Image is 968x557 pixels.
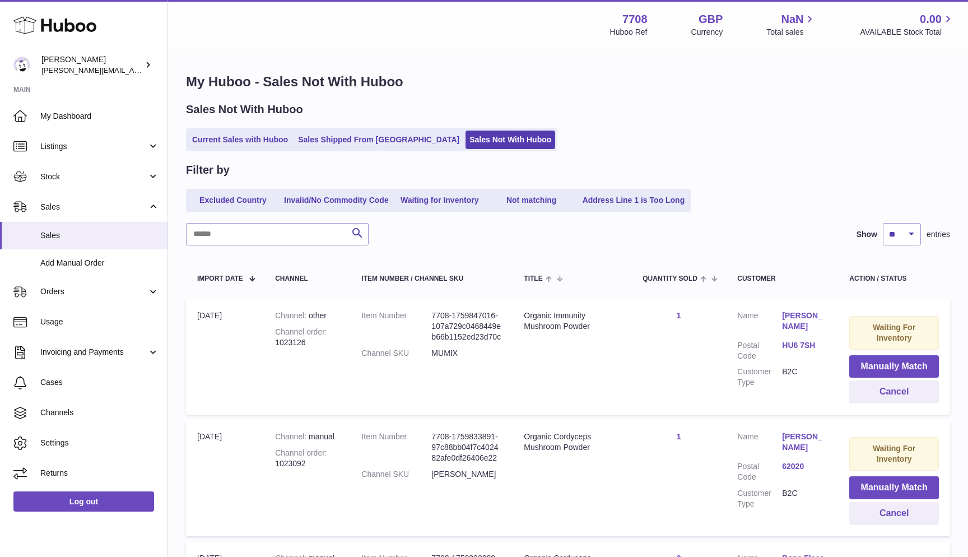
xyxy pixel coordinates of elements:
[622,12,648,27] strong: 7708
[40,171,147,182] span: Stock
[361,348,431,359] dt: Channel SKU
[361,469,431,480] dt: Channel SKU
[40,202,147,212] span: Sales
[275,327,327,336] strong: Channel order
[857,229,877,240] label: Show
[737,275,827,282] div: Customer
[699,12,723,27] strong: GBP
[40,286,147,297] span: Orders
[395,191,485,210] a: Waiting for Inventory
[13,491,154,512] a: Log out
[524,431,620,453] div: Organic Cordyceps Mushroom Powder
[188,131,292,149] a: Current Sales with Huboo
[40,317,159,327] span: Usage
[361,275,501,282] div: Item Number / Channel SKU
[920,12,942,27] span: 0.00
[275,448,339,469] div: 1023092
[860,27,955,38] span: AVAILABLE Stock Total
[849,476,939,499] button: Manually Match
[294,131,463,149] a: Sales Shipped From [GEOGRAPHIC_DATA]
[186,420,264,536] td: [DATE]
[40,347,147,358] span: Invoicing and Payments
[873,323,915,342] strong: Waiting For Inventory
[197,275,243,282] span: Import date
[40,377,159,388] span: Cases
[737,366,782,388] dt: Customer Type
[275,310,339,321] div: other
[275,327,339,348] div: 1023126
[782,431,827,453] a: [PERSON_NAME]
[766,27,816,38] span: Total sales
[40,141,147,152] span: Listings
[849,380,939,403] button: Cancel
[782,366,827,388] dd: B2C
[677,311,681,320] a: 1
[737,310,782,335] dt: Name
[781,12,803,27] span: NaN
[782,488,827,509] dd: B2C
[610,27,648,38] div: Huboo Ref
[643,275,697,282] span: Quantity Sold
[186,73,950,91] h1: My Huboo - Sales Not With Huboo
[188,191,278,210] a: Excluded Country
[186,299,264,415] td: [DATE]
[275,432,309,441] strong: Channel
[275,448,327,457] strong: Channel order
[40,468,159,479] span: Returns
[782,461,827,472] a: 62020
[280,191,393,210] a: Invalid/No Commodity Code
[766,12,816,38] a: NaN Total sales
[431,348,501,359] dd: MUMIX
[677,432,681,441] a: 1
[41,54,142,76] div: [PERSON_NAME]
[579,191,689,210] a: Address Line 1 is Too Long
[431,469,501,480] dd: [PERSON_NAME]
[487,191,576,210] a: Not matching
[691,27,723,38] div: Currency
[873,444,915,463] strong: Waiting For Inventory
[782,340,827,351] a: HU6 7SH
[186,163,230,178] h2: Filter by
[431,310,501,342] dd: 7708-1759847016-107a729c0468449eb66b1152ed23d70c
[41,66,225,75] span: [PERSON_NAME][EMAIL_ADDRESS][DOMAIN_NAME]
[849,502,939,525] button: Cancel
[737,488,782,509] dt: Customer Type
[860,12,955,38] a: 0.00 AVAILABLE Stock Total
[927,229,950,240] span: entries
[40,438,159,448] span: Settings
[431,431,501,463] dd: 7708-1759833891-97c88bb04f7c402482afe0df26406e22
[40,111,159,122] span: My Dashboard
[275,311,309,320] strong: Channel
[737,461,782,482] dt: Postal Code
[524,310,620,332] div: Organic Immunity Mushroom Powder
[849,275,939,282] div: Action / Status
[782,310,827,332] a: [PERSON_NAME]
[361,431,431,463] dt: Item Number
[40,230,159,241] span: Sales
[849,355,939,378] button: Manually Match
[275,431,339,442] div: manual
[524,275,542,282] span: Title
[13,57,30,73] img: victor@erbology.co
[40,258,159,268] span: Add Manual Order
[186,102,303,117] h2: Sales Not With Huboo
[737,340,782,361] dt: Postal Code
[275,275,339,282] div: Channel
[737,431,782,456] dt: Name
[361,310,431,342] dt: Item Number
[40,407,159,418] span: Channels
[466,131,555,149] a: Sales Not With Huboo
